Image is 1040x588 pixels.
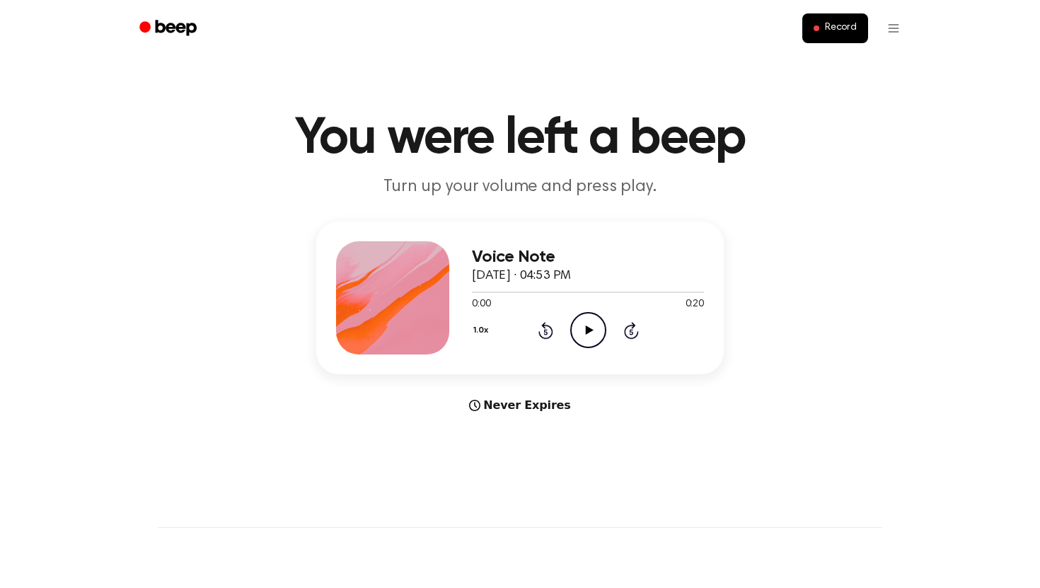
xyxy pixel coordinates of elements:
button: Open menu [877,11,911,45]
p: Turn up your volume and press play. [248,175,792,199]
button: Record [802,13,868,43]
button: 1.0x [472,318,493,342]
h1: You were left a beep [158,113,882,164]
span: Record [825,22,857,35]
a: Beep [129,15,209,42]
span: 0:20 [686,297,704,312]
span: 0:00 [472,297,490,312]
div: Never Expires [316,397,724,414]
span: [DATE] · 04:53 PM [472,270,571,282]
h3: Voice Note [472,248,704,267]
